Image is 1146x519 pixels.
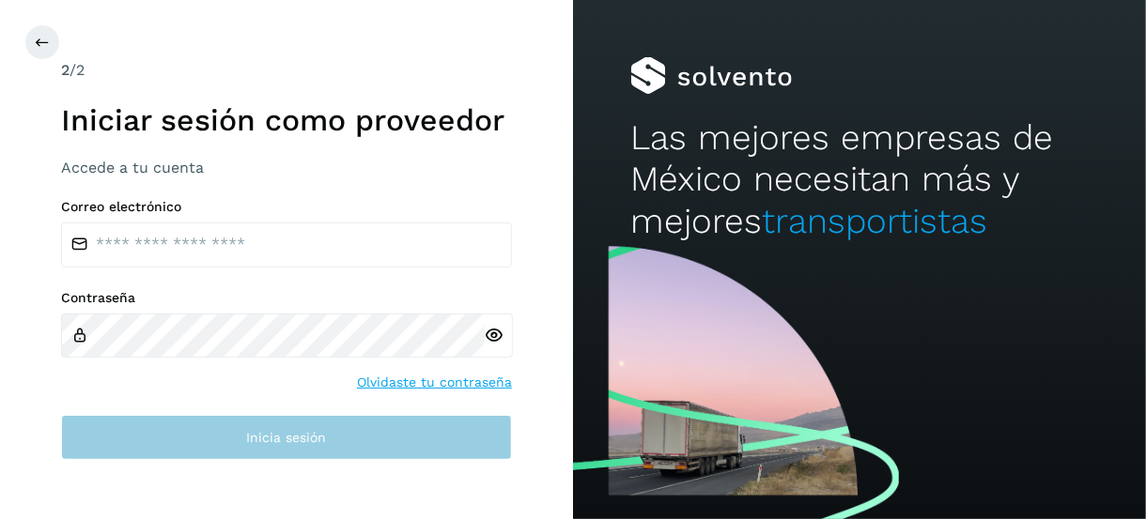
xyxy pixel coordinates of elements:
h1: Iniciar sesión como proveedor [61,102,512,138]
span: 2 [61,61,70,79]
button: Inicia sesión [61,415,512,460]
label: Contraseña [61,290,512,306]
div: /2 [61,59,512,82]
h2: Las mejores empresas de México necesitan más y mejores [630,117,1089,242]
h3: Accede a tu cuenta [61,159,512,176]
a: Olvidaste tu contraseña [357,373,512,392]
span: Inicia sesión [247,431,327,444]
span: transportistas [762,201,987,241]
label: Correo electrónico [61,199,512,215]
